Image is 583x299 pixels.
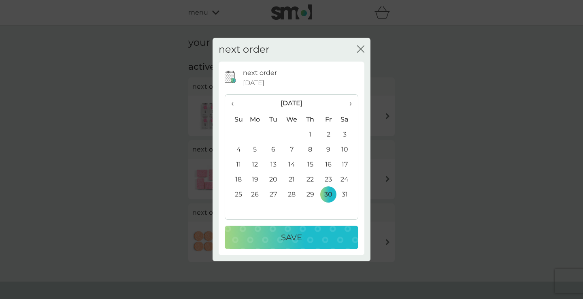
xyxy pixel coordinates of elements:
[319,142,338,157] td: 9
[243,68,277,78] p: next order
[225,172,246,187] td: 18
[246,95,338,112] th: [DATE]
[338,187,358,202] td: 31
[283,172,301,187] td: 21
[225,226,358,249] button: Save
[319,157,338,172] td: 16
[264,172,283,187] td: 20
[301,172,319,187] td: 22
[344,95,352,112] span: ›
[264,187,283,202] td: 27
[319,187,338,202] td: 30
[338,172,358,187] td: 24
[246,112,264,127] th: Mo
[338,157,358,172] td: 17
[338,127,358,142] td: 3
[357,45,364,54] button: close
[243,78,264,88] span: [DATE]
[246,157,264,172] td: 12
[301,127,319,142] td: 1
[246,142,264,157] td: 5
[246,187,264,202] td: 26
[283,112,301,127] th: We
[338,142,358,157] td: 10
[301,187,319,202] td: 29
[319,112,338,127] th: Fr
[301,157,319,172] td: 15
[319,127,338,142] td: 2
[301,112,319,127] th: Th
[225,112,246,127] th: Su
[219,44,270,56] h2: next order
[283,142,301,157] td: 7
[246,172,264,187] td: 19
[225,187,246,202] td: 25
[338,112,358,127] th: Sa
[264,157,283,172] td: 13
[231,95,240,112] span: ‹
[281,231,302,244] p: Save
[225,142,246,157] td: 4
[283,187,301,202] td: 28
[264,142,283,157] td: 6
[264,112,283,127] th: Tu
[283,157,301,172] td: 14
[301,142,319,157] td: 8
[319,172,338,187] td: 23
[225,157,246,172] td: 11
